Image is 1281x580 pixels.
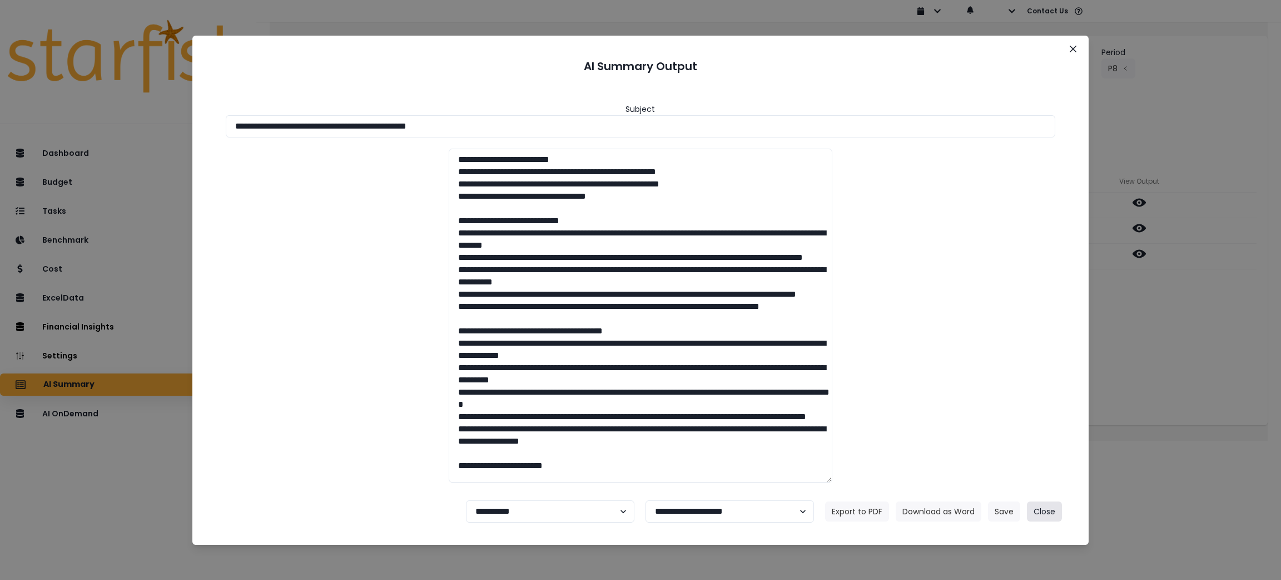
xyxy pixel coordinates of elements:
header: Subject [625,104,655,115]
button: Download as Word [896,502,981,522]
button: Close [1064,40,1082,58]
button: Export to PDF [825,502,889,522]
header: AI Summary Output [206,49,1076,83]
button: Save [988,502,1020,522]
button: Close [1027,502,1062,522]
